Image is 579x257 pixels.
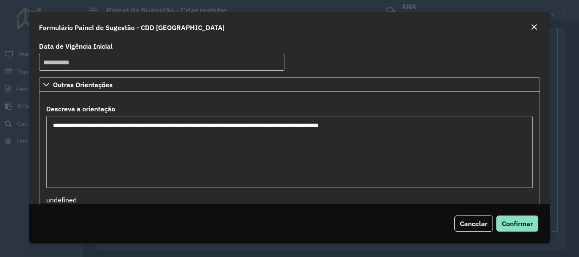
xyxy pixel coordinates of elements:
button: Close [528,22,540,33]
em: Fechar [531,24,537,30]
button: Confirmar [496,216,538,232]
a: Outras Orientações [39,77,540,92]
span: Cancelar [460,219,487,228]
h4: Formulário Painel de Sugestão - CDD [GEOGRAPHIC_DATA] [39,22,225,33]
span: undefined [46,196,77,204]
span: Confirmar [502,219,533,228]
div: Outras Orientações [39,92,540,209]
button: Cancelar [454,216,493,232]
label: Data de Vigência Inicial [39,41,113,51]
label: Descreva a orientação [46,104,115,114]
span: Outras Orientações [53,81,113,88]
